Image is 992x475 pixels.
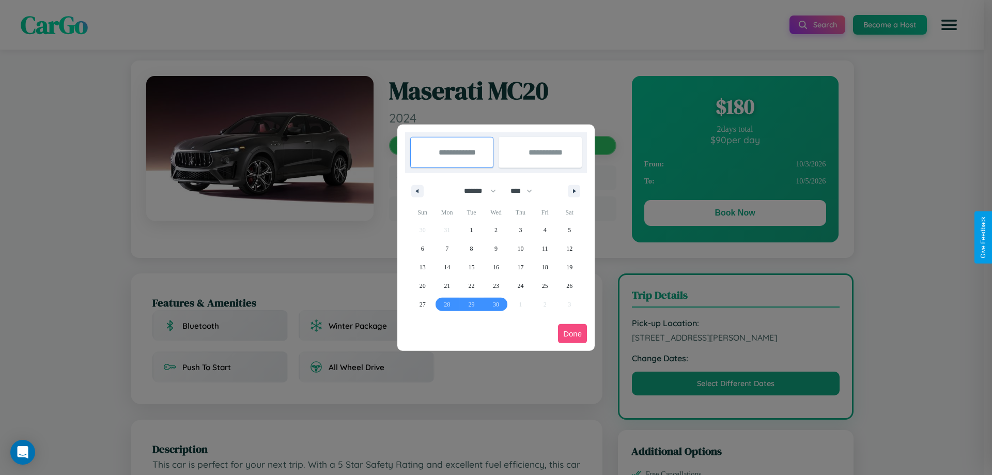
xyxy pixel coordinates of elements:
[494,221,498,239] span: 2
[566,239,572,258] span: 12
[420,277,426,295] span: 20
[459,221,484,239] button: 1
[444,277,450,295] span: 21
[435,277,459,295] button: 21
[508,221,533,239] button: 3
[517,258,523,277] span: 17
[566,258,572,277] span: 19
[980,217,987,258] div: Give Feedback
[557,258,582,277] button: 19
[519,221,522,239] span: 3
[508,239,533,258] button: 10
[469,277,475,295] span: 22
[435,239,459,258] button: 7
[410,277,435,295] button: 20
[558,324,587,343] button: Done
[469,295,475,314] span: 29
[542,239,548,258] span: 11
[533,258,557,277] button: 18
[444,258,450,277] span: 14
[470,239,473,258] span: 8
[542,258,548,277] span: 18
[484,295,508,314] button: 30
[459,295,484,314] button: 29
[517,239,523,258] span: 10
[410,258,435,277] button: 13
[469,258,475,277] span: 15
[410,295,435,314] button: 27
[557,204,582,221] span: Sat
[421,239,424,258] span: 6
[484,221,508,239] button: 2
[420,258,426,277] span: 13
[435,204,459,221] span: Mon
[444,295,450,314] span: 28
[459,239,484,258] button: 8
[493,258,499,277] span: 16
[533,277,557,295] button: 25
[459,258,484,277] button: 15
[10,440,35,465] div: Open Intercom Messenger
[557,239,582,258] button: 12
[484,204,508,221] span: Wed
[410,239,435,258] button: 6
[508,277,533,295] button: 24
[410,204,435,221] span: Sun
[544,221,547,239] span: 4
[533,204,557,221] span: Fri
[566,277,572,295] span: 26
[484,239,508,258] button: 9
[568,221,571,239] span: 5
[435,295,459,314] button: 28
[493,277,499,295] span: 23
[508,258,533,277] button: 17
[542,277,548,295] span: 25
[557,221,582,239] button: 5
[484,258,508,277] button: 16
[493,295,499,314] span: 30
[494,239,498,258] span: 9
[517,277,523,295] span: 24
[420,295,426,314] span: 27
[484,277,508,295] button: 23
[470,221,473,239] span: 1
[459,204,484,221] span: Tue
[508,204,533,221] span: Thu
[557,277,582,295] button: 26
[445,239,448,258] span: 7
[459,277,484,295] button: 22
[533,221,557,239] button: 4
[435,258,459,277] button: 14
[533,239,557,258] button: 11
